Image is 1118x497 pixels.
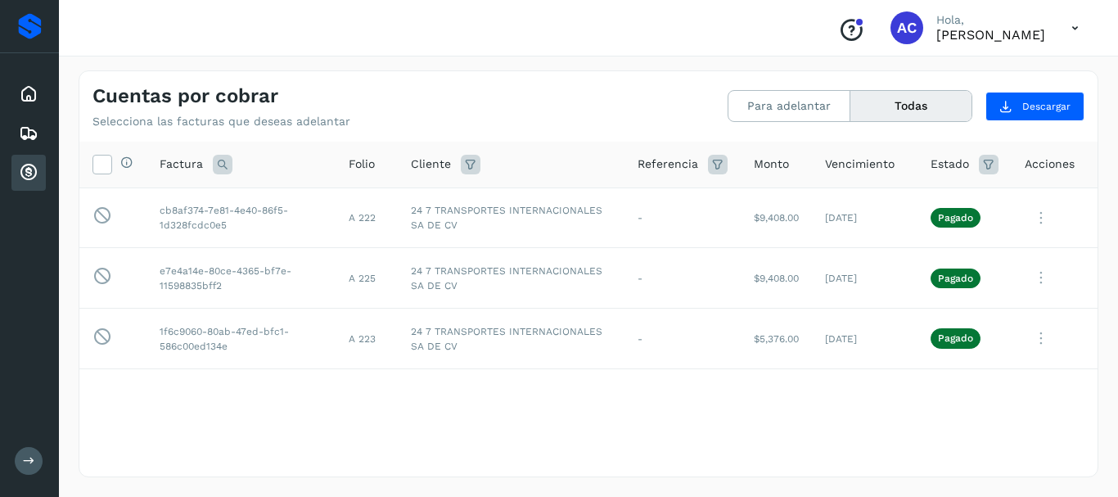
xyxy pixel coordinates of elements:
[850,91,971,121] button: Todas
[812,309,917,369] td: [DATE]
[754,156,789,173] span: Monto
[1022,99,1071,114] span: Descargar
[624,309,741,369] td: -
[349,156,375,173] span: Folio
[92,115,350,129] p: Selecciona las facturas que deseas adelantar
[11,155,46,191] div: Cuentas por cobrar
[1025,156,1075,173] span: Acciones
[336,248,398,309] td: A 225
[938,273,973,284] p: Pagado
[638,156,698,173] span: Referencia
[741,188,812,248] td: $9,408.00
[741,309,812,369] td: $5,376.00
[160,156,203,173] span: Factura
[336,309,398,369] td: A 223
[147,309,336,369] td: 1f6c9060-80ab-47ed-bfc1-586c00ed134e
[985,92,1084,121] button: Descargar
[92,84,278,108] h4: Cuentas por cobrar
[398,309,624,369] td: 24 7 TRANSPORTES INTERNACIONALES SA DE CV
[624,188,741,248] td: -
[728,91,850,121] button: Para adelantar
[741,248,812,309] td: $9,408.00
[936,13,1045,27] p: Hola,
[11,115,46,151] div: Embarques
[398,188,624,248] td: 24 7 TRANSPORTES INTERNACIONALES SA DE CV
[624,248,741,309] td: -
[812,188,917,248] td: [DATE]
[147,188,336,248] td: cb8af374-7e81-4e40-86f5-1d328fcdc0e5
[825,156,895,173] span: Vencimiento
[398,248,624,309] td: 24 7 TRANSPORTES INTERNACIONALES SA DE CV
[411,156,451,173] span: Cliente
[936,27,1045,43] p: ADRIANA CARRASCO ROJAS
[147,248,336,309] td: e7e4a14e-80ce-4365-bf7e-11598835bff2
[11,76,46,112] div: Inicio
[938,212,973,224] p: Pagado
[938,332,973,344] p: Pagado
[336,188,398,248] td: A 222
[812,248,917,309] td: [DATE]
[931,156,969,173] span: Estado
